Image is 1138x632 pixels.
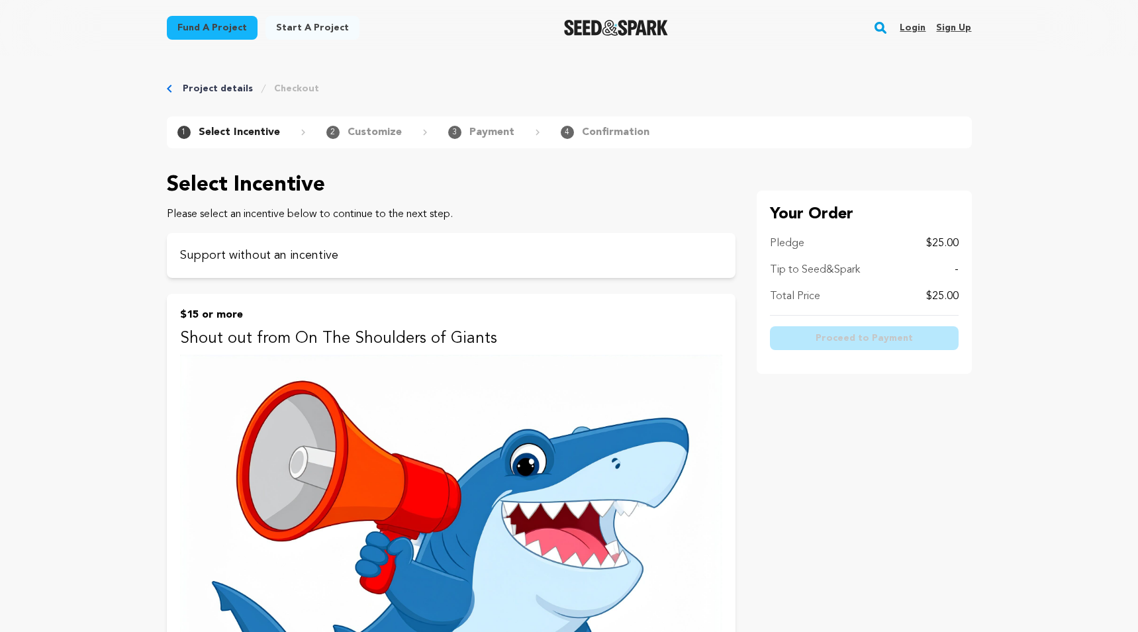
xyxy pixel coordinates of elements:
[816,332,913,345] span: Proceed to Payment
[955,262,959,278] p: -
[167,16,258,40] a: Fund a project
[564,20,668,36] a: Seed&Spark Homepage
[770,262,860,278] p: Tip to Seed&Spark
[564,20,668,36] img: Seed&Spark Logo Dark Mode
[183,82,253,95] a: Project details
[180,328,722,349] p: Shout out from On The Shoulders of Giants
[167,206,735,222] p: Please select an incentive below to continue to the next step.
[326,126,340,139] span: 2
[770,289,820,304] p: Total Price
[770,326,959,350] button: Proceed to Payment
[177,126,191,139] span: 1
[900,17,925,38] a: Login
[582,124,649,140] p: Confirmation
[167,82,972,95] div: Breadcrumb
[770,204,959,225] p: Your Order
[926,236,959,251] p: $25.00
[265,16,359,40] a: Start a project
[770,236,804,251] p: Pledge
[448,126,461,139] span: 3
[936,17,971,38] a: Sign up
[348,124,402,140] p: Customize
[180,307,722,323] p: $15 or more
[274,82,319,95] a: Checkout
[469,124,514,140] p: Payment
[180,246,722,265] p: Support without an incentive
[926,289,959,304] p: $25.00
[561,126,574,139] span: 4
[199,124,280,140] p: Select Incentive
[167,169,735,201] p: Select Incentive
